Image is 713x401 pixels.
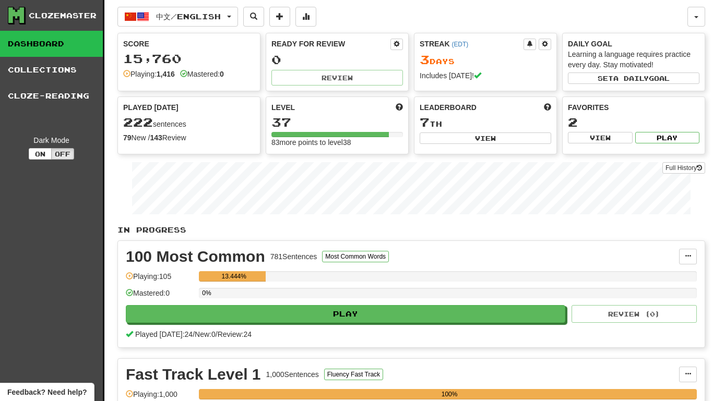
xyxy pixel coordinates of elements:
span: Level [271,102,295,113]
div: Fast Track Level 1 [126,367,261,382]
div: 781 Sentences [270,251,317,262]
div: Mastered: [180,69,224,79]
div: 0 [271,53,403,66]
span: Played [DATE]: 24 [135,330,193,338]
div: Learning a language requires practice every day. Stay motivated! [568,49,699,70]
span: 3 [420,52,430,67]
strong: 0 [220,70,224,78]
div: 37 [271,116,403,129]
div: 2 [568,116,699,129]
div: sentences [123,116,255,129]
span: / [193,330,195,338]
span: 7 [420,115,430,129]
strong: 143 [150,133,162,142]
button: View [420,132,551,144]
a: (EDT) [451,41,468,48]
span: Review: 24 [218,330,252,338]
button: Review (0) [572,305,697,323]
button: Review [271,70,403,86]
button: Add sentence to collection [269,7,290,27]
div: 100% [202,389,697,399]
div: 1,000 Sentences [266,369,319,380]
div: Favorites [568,102,699,113]
div: Streak [420,39,524,49]
button: On [29,148,52,160]
button: 中文/English [117,7,238,27]
button: Search sentences [243,7,264,27]
div: New / Review [123,132,255,143]
button: Most Common Words [322,251,389,262]
button: View [568,132,633,143]
button: Seta dailygoal [568,72,699,84]
div: Includes [DATE]! [420,70,551,81]
div: 15,760 [123,52,255,65]
p: In Progress [117,225,705,235]
span: Played [DATE] [123,102,179,113]
span: / [216,330,218,338]
div: 13.444% [202,271,266,282]
div: Score [123,39,255,49]
button: More stats [295,7,316,27]
button: Play [635,132,700,143]
span: New: 0 [195,330,216,338]
div: Dark Mode [8,135,95,145]
span: a daily [613,75,649,82]
div: 83 more points to level 38 [271,137,403,148]
div: 100 Most Common [126,249,265,264]
strong: 79 [123,133,132,142]
span: 222 [123,115,153,129]
div: Ready for Review [271,39,390,49]
strong: 1,416 [157,70,175,78]
div: Playing: [123,69,175,79]
div: Clozemaster [29,10,97,21]
span: 中文 / English [156,12,221,21]
div: Daily Goal [568,39,699,49]
div: Mastered: 0 [126,288,194,305]
button: Off [51,148,74,160]
div: Playing: 105 [126,271,194,288]
button: Play [126,305,565,323]
span: Score more points to level up [396,102,403,113]
span: Leaderboard [420,102,477,113]
div: Day s [420,53,551,67]
a: Full History [662,162,705,174]
span: This week in points, UTC [544,102,551,113]
span: Open feedback widget [7,387,87,397]
div: th [420,116,551,129]
button: Fluency Fast Track [324,369,383,380]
